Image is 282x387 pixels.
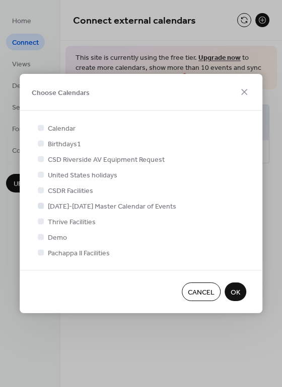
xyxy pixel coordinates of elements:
span: Thrive Facilities [48,217,96,228]
span: Pachappa II Facilities [48,248,110,259]
span: CSD Riverside AV Equipment Request [48,155,165,165]
span: CSDR Facilities [48,186,93,197]
span: Calendar [48,124,76,134]
span: Birthdays1 [48,139,81,150]
span: [DATE]-[DATE] Master Calendar of Events [48,202,176,212]
span: Demo [48,233,67,243]
span: Choose Calendars [32,87,90,98]
button: OK [225,282,246,301]
span: Cancel [188,287,215,298]
button: Cancel [182,282,221,301]
span: United States holidays [48,170,117,181]
span: OK [231,287,240,298]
